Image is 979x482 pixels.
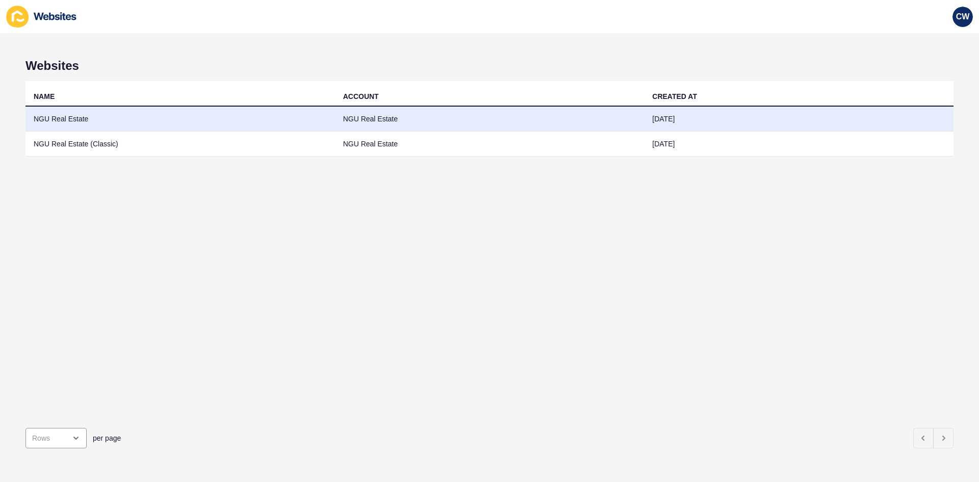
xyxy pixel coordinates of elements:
[25,428,87,448] div: open menu
[652,91,697,102] div: CREATED AT
[644,107,954,132] td: [DATE]
[335,107,645,132] td: NGU Real Estate
[34,91,55,102] div: NAME
[25,107,335,132] td: NGU Real Estate
[956,12,970,22] span: CW
[335,132,645,157] td: NGU Real Estate
[644,132,954,157] td: [DATE]
[93,433,121,443] span: per page
[343,91,379,102] div: ACCOUNT
[25,59,954,73] h1: Websites
[25,132,335,157] td: NGU Real Estate (Classic)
